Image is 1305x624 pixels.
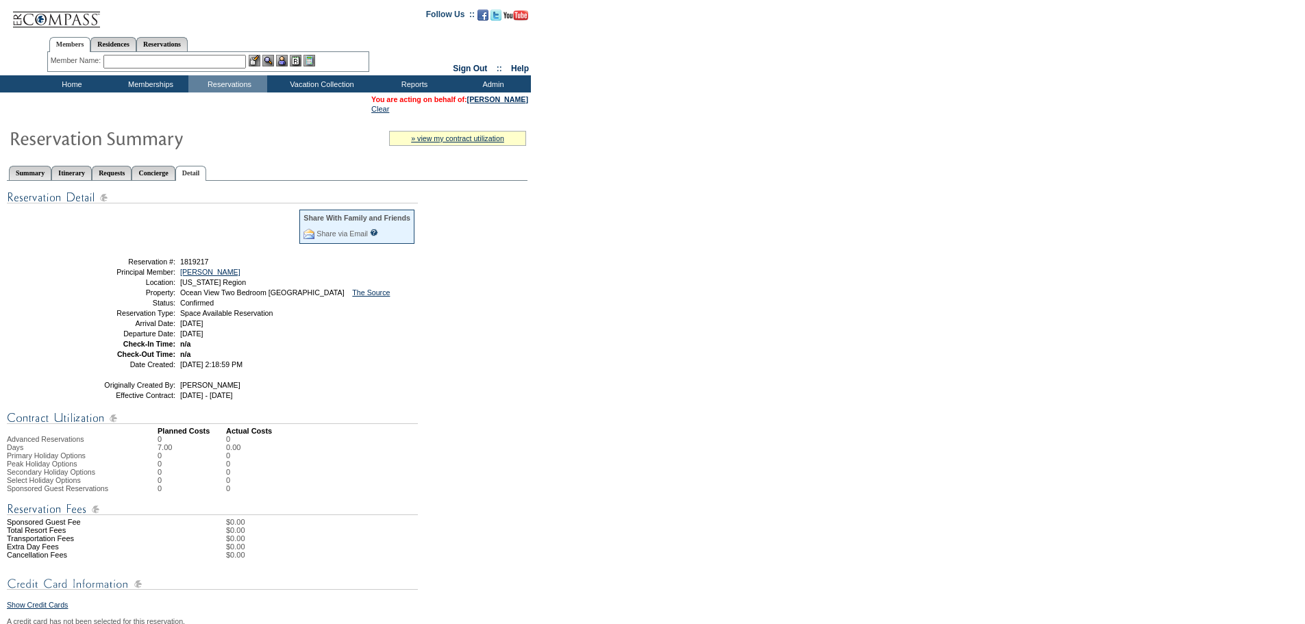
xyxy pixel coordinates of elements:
[158,451,226,460] td: 0
[7,501,418,518] img: Reservation Fees
[77,391,175,399] td: Effective Contract:
[373,75,452,92] td: Reports
[77,278,175,286] td: Location:
[262,55,274,66] img: View
[411,134,504,142] a: » view my contract utilization
[452,75,531,92] td: Admin
[49,37,91,52] a: Members
[226,451,240,460] td: 0
[51,166,92,180] a: Itinerary
[31,75,110,92] td: Home
[477,14,488,22] a: Become our fan on Facebook
[9,166,51,180] a: Summary
[504,10,528,21] img: Subscribe to our YouTube Channel
[453,64,487,73] a: Sign Out
[226,460,240,468] td: 0
[180,288,345,297] span: Ocean View Two Bedroom [GEOGRAPHIC_DATA]
[511,64,529,73] a: Help
[316,229,368,238] a: Share via Email
[226,443,240,451] td: 0.00
[158,427,226,435] td: Planned Costs
[180,299,214,307] span: Confirmed
[110,75,188,92] td: Memberships
[132,166,175,180] a: Concierge
[123,340,175,348] strong: Check-In Time:
[180,350,190,358] span: n/a
[77,381,175,389] td: Originally Created By:
[226,427,527,435] td: Actual Costs
[180,319,203,327] span: [DATE]
[117,350,175,358] strong: Check-Out Time:
[92,166,132,180] a: Requests
[7,601,68,609] a: Show Credit Cards
[7,526,158,534] td: Total Resort Fees
[7,435,84,443] span: Advanced Reservations
[7,518,158,526] td: Sponsored Guest Fee
[370,229,378,236] input: What is this?
[180,278,246,286] span: [US_STATE] Region
[158,468,226,476] td: 0
[77,360,175,369] td: Date Created:
[158,476,226,484] td: 0
[7,542,158,551] td: Extra Day Fees
[371,95,528,103] span: You are acting on behalf of:
[136,37,188,51] a: Reservations
[90,37,136,51] a: Residences
[7,551,158,559] td: Cancellation Fees
[158,435,226,443] td: 0
[158,460,226,468] td: 0
[226,526,527,534] td: $0.00
[158,484,226,492] td: 0
[352,288,390,297] a: The Source
[7,476,81,484] span: Select Holiday Options
[180,268,240,276] a: [PERSON_NAME]
[77,319,175,327] td: Arrival Date:
[158,443,226,451] td: 7.00
[7,410,418,427] img: Contract Utilization
[7,484,108,492] span: Sponsored Guest Reservations
[7,468,95,476] span: Secondary Holiday Options
[249,55,260,66] img: b_edit.gif
[180,258,209,266] span: 1819217
[477,10,488,21] img: Become our fan on Facebook
[7,575,418,592] img: Credit Card Information
[77,299,175,307] td: Status:
[180,391,233,399] span: [DATE] - [DATE]
[77,309,175,317] td: Reservation Type:
[303,214,410,222] div: Share With Family and Friends
[467,95,528,103] a: [PERSON_NAME]
[77,258,175,266] td: Reservation #:
[490,14,501,22] a: Follow us on Twitter
[226,435,240,443] td: 0
[303,55,315,66] img: b_calculator.gif
[290,55,301,66] img: Reservations
[426,8,475,25] td: Follow Us ::
[276,55,288,66] img: Impersonate
[180,340,190,348] span: n/a
[226,484,240,492] td: 0
[9,124,283,151] img: Reservaton Summary
[77,288,175,297] td: Property:
[490,10,501,21] img: Follow us on Twitter
[497,64,502,73] span: ::
[180,381,240,389] span: [PERSON_NAME]
[226,542,527,551] td: $0.00
[188,75,267,92] td: Reservations
[226,551,527,559] td: $0.00
[226,534,527,542] td: $0.00
[175,166,207,181] a: Detail
[180,360,243,369] span: [DATE] 2:18:59 PM
[7,534,158,542] td: Transportation Fees
[7,460,77,468] span: Peak Holiday Options
[371,105,389,113] a: Clear
[77,329,175,338] td: Departure Date:
[7,451,86,460] span: Primary Holiday Options
[267,75,373,92] td: Vacation Collection
[77,268,175,276] td: Principal Member:
[180,309,273,317] span: Space Available Reservation
[504,14,528,22] a: Subscribe to our YouTube Channel
[51,55,103,66] div: Member Name:
[7,443,23,451] span: Days
[226,518,527,526] td: $0.00
[7,189,418,206] img: Reservation Detail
